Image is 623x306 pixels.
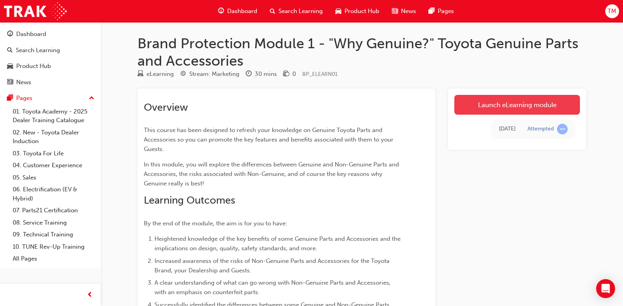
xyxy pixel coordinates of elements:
div: Duration [246,69,277,79]
a: search-iconSearch Learning [264,3,329,19]
span: money-icon [283,71,289,78]
a: 02. New - Toyota Dealer Induction [9,127,98,147]
a: pages-iconPages [422,3,460,19]
a: 09. Technical Training [9,229,98,241]
span: clock-icon [246,71,252,78]
div: Type [137,69,174,79]
button: Pages [3,91,98,106]
span: In this module, you will explore the differences between Genuine and Non-Genuine Parts and Access... [144,161,401,187]
a: 04. Customer Experience [9,159,98,172]
span: car-icon [7,63,13,70]
a: 05. Sales [9,172,98,184]
span: learningRecordVerb_ATTEMPT-icon [557,124,568,134]
div: Search Learning [16,46,60,55]
a: guage-iconDashboard [212,3,264,19]
a: 08. Service Training [9,217,98,229]
span: By the end of the module, the aim is for you to have: [144,220,287,227]
a: All Pages [9,253,98,265]
span: Pages [438,7,454,16]
div: Product Hub [16,62,51,71]
div: 30 mins [255,70,277,79]
span: search-icon [7,47,13,54]
span: Learning Outcomes [144,194,235,206]
span: Heightened knowledge of the key benefits of some Genuine Parts and Accessories and the implicatio... [154,235,402,252]
a: Product Hub [3,59,98,74]
div: Attempted [527,125,554,133]
div: Stream [180,69,239,79]
span: guage-icon [218,6,224,16]
span: search-icon [270,6,275,16]
div: News [16,78,31,87]
button: TM [605,4,619,18]
a: Search Learning [3,43,98,58]
a: 07. Parts21 Certification [9,204,98,217]
span: News [401,7,416,16]
span: Dashboard [227,7,257,16]
span: news-icon [392,6,398,16]
h1: Brand Protection Module 1 - "Why Genuine?" Toyota Genuine Parts and Accessories [137,35,586,69]
img: Trak [4,2,67,20]
span: target-icon [180,71,186,78]
span: prev-icon [87,290,93,300]
span: Overview [144,101,188,113]
span: pages-icon [7,95,13,102]
div: eLearning [147,70,174,79]
span: pages-icon [429,6,435,16]
button: DashboardSearch LearningProduct HubNews [3,25,98,91]
a: News [3,75,98,90]
span: car-icon [335,6,341,16]
div: Wed Aug 20 2025 16:16:51 GMT+1000 (Australian Eastern Standard Time) [499,125,516,134]
span: learningResourceType_ELEARNING-icon [137,71,143,78]
span: TM [608,7,616,16]
div: Price [283,69,296,79]
a: 06. Electrification (EV & Hybrid) [9,183,98,204]
a: 03. Toyota For Life [9,147,98,160]
div: Stream: Marketing [189,70,239,79]
a: Launch eLearning module [454,95,580,115]
a: 01. Toyota Academy - 2025 Dealer Training Catalogue [9,106,98,127]
span: news-icon [7,79,13,86]
span: A clear understanding of what can go wrong with Non-Genuine Parts and Accessories, with an emphas... [154,279,392,296]
a: news-iconNews [386,3,422,19]
span: Product Hub [344,7,379,16]
span: This course has been designed to refresh your knowledge on Genuine Toyota Parts and Accessories s... [144,127,395,153]
div: 0 [292,70,296,79]
a: Dashboard [3,27,98,42]
span: up-icon [89,93,94,104]
span: Learning resource code [302,71,338,77]
div: Open Intercom Messenger [596,279,615,298]
span: guage-icon [7,31,13,38]
div: Pages [16,94,32,103]
a: car-iconProduct Hub [329,3,386,19]
div: Dashboard [16,30,46,39]
span: Increased awareness of the risks of Non-Genuine Parts and Accessories for the Toyota Brand, your ... [154,257,391,274]
a: 10. TUNE Rev-Up Training [9,241,98,253]
span: Search Learning [279,7,323,16]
